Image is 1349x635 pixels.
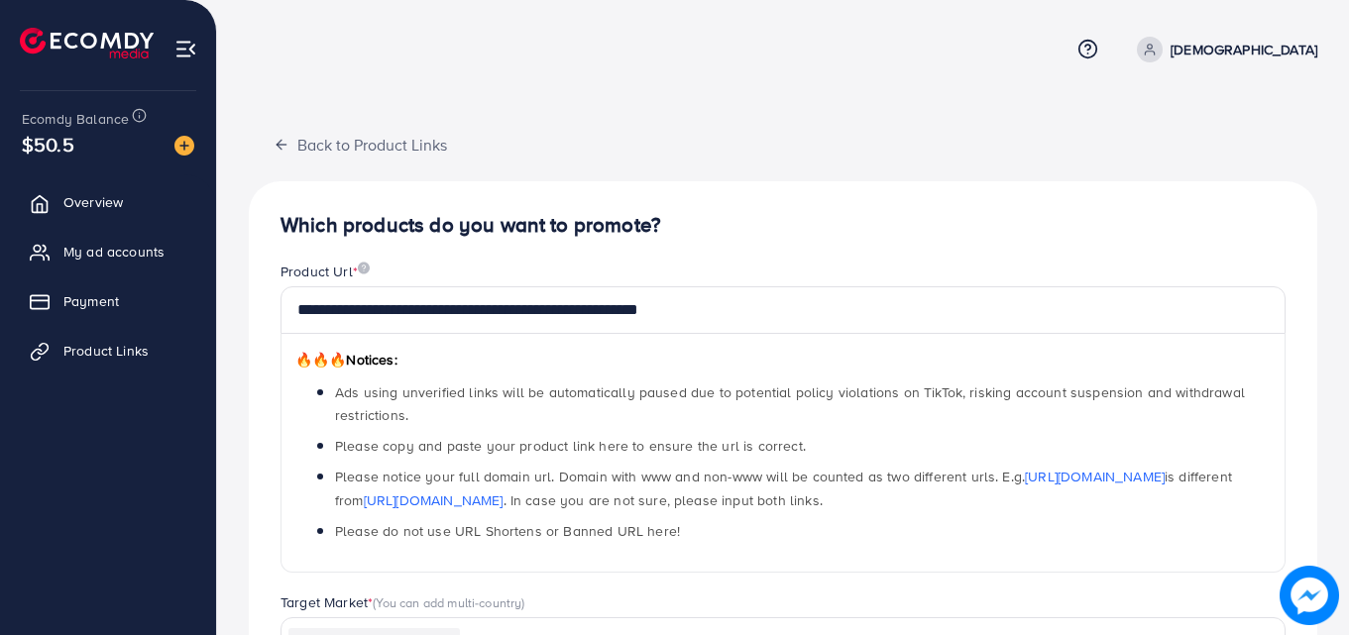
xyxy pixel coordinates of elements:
[358,262,370,274] img: image
[1280,566,1339,625] img: image
[335,467,1232,509] span: Please notice your full domain url. Domain with www and non-www will be counted as two different ...
[295,350,397,370] span: Notices:
[22,130,74,159] span: $50.5
[22,109,129,129] span: Ecomdy Balance
[15,182,201,222] a: Overview
[174,38,197,60] img: menu
[373,593,524,611] span: (You can add multi-country)
[295,350,346,370] span: 🔥🔥🔥
[335,382,1245,425] span: Ads using unverified links will be automatically paused due to potential policy violations on Tik...
[335,521,680,541] span: Please do not use URL Shortens or Banned URL here!
[20,28,154,58] img: logo
[335,436,806,456] span: Please copy and paste your product link here to ensure the url is correct.
[281,262,370,281] label: Product Url
[1171,38,1317,61] p: [DEMOGRAPHIC_DATA]
[15,331,201,370] a: Product Links
[63,192,123,212] span: Overview
[15,232,201,271] a: My ad accounts
[15,281,201,321] a: Payment
[174,136,194,156] img: image
[63,242,165,262] span: My ad accounts
[1129,37,1317,62] a: [DEMOGRAPHIC_DATA]
[63,291,119,311] span: Payment
[1025,467,1165,486] a: [URL][DOMAIN_NAME]
[63,341,149,361] span: Product Links
[364,490,504,510] a: [URL][DOMAIN_NAME]
[281,592,525,612] label: Target Market
[249,123,472,165] button: Back to Product Links
[281,213,1286,238] h4: Which products do you want to promote?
